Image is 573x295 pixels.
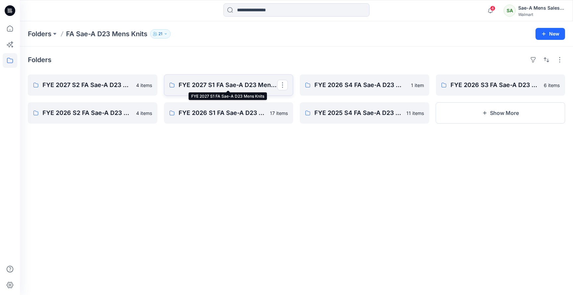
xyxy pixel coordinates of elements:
div: SA [504,5,516,17]
p: FYE 2025 S4 FA Sae-A D23 Mens Knits [314,108,402,118]
a: FYE 2026 S4 FA Sae-A D23 Mens Knits1 item [300,74,429,96]
p: FA Sae-A D23 Mens Knits [66,29,147,39]
a: FYE 2027 S1 FA Sae-A D23 Mens Knits [164,74,293,96]
p: FYE 2026 S1 FA Sae-A D23 Mens Knits [179,108,266,118]
button: Show More [436,102,565,124]
span: 4 [490,6,495,11]
div: Walmart [518,12,565,17]
p: 11 items [406,110,424,117]
p: FYE 2026 S2 FA Sae-A D23 MENS KNITS [42,108,132,118]
button: 21 [150,29,171,39]
p: 4 items [136,110,152,117]
p: 21 [158,30,162,38]
p: FYE 2027 S1 FA Sae-A D23 Mens Knits [179,80,278,90]
div: Sae-A Mens Sales Team [518,4,565,12]
a: Folders [28,29,51,39]
a: FYE 2026 S2 FA Sae-A D23 MENS KNITS4 items [28,102,157,124]
a: FYE 2026 S3 FA Sae-A D23 MENS KNITS6 items [436,74,565,96]
a: FYE 2025 S4 FA Sae-A D23 Mens Knits11 items [300,102,429,124]
p: 17 items [270,110,288,117]
p: 4 items [136,82,152,89]
a: FYE 2026 S1 FA Sae-A D23 Mens Knits17 items [164,102,293,124]
p: FYE 2027 S2 FA Sae-A D23 Mens Knits [42,80,132,90]
p: FYE 2026 S4 FA Sae-A D23 Mens Knits [314,80,407,90]
a: FYE 2027 S2 FA Sae-A D23 Mens Knits4 items [28,74,157,96]
button: New [535,28,565,40]
h4: Folders [28,56,51,64]
p: 6 items [544,82,560,89]
p: FYE 2026 S3 FA Sae-A D23 MENS KNITS [450,80,540,90]
p: 1 item [411,82,424,89]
